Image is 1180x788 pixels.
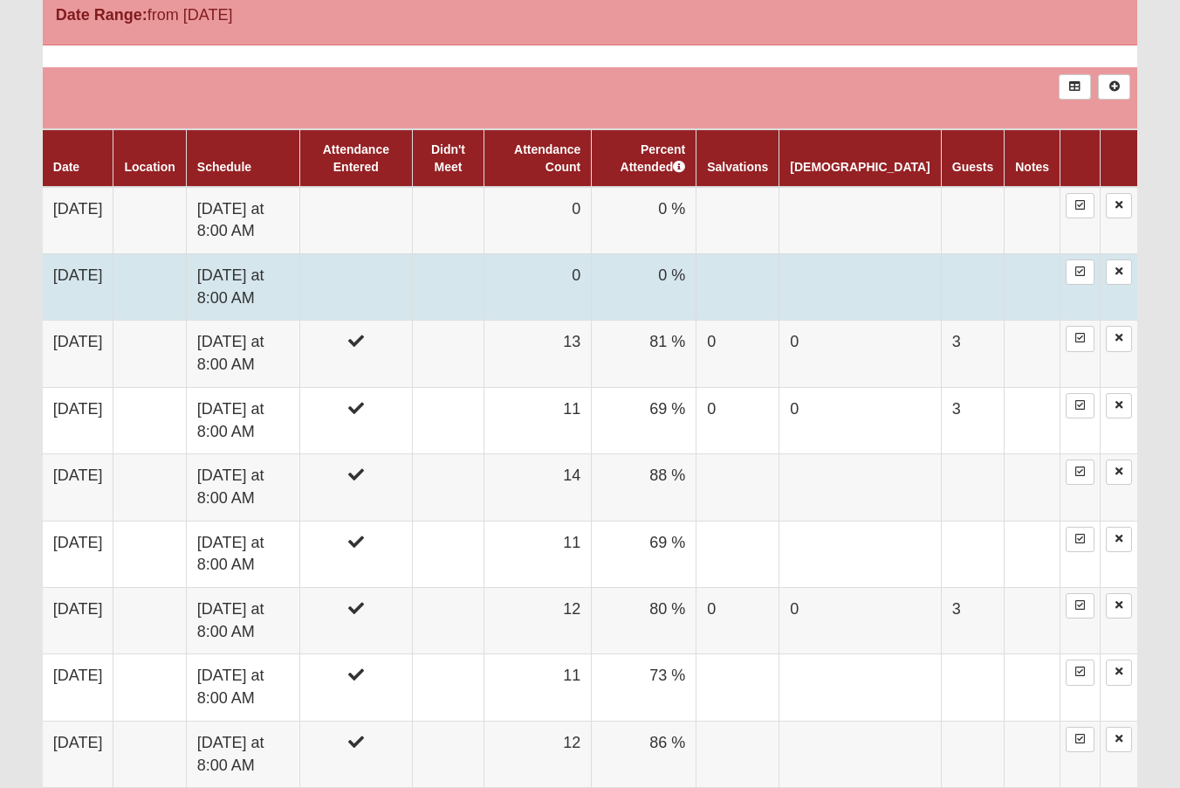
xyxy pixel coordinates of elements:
a: Enter Attendance [1066,660,1094,685]
td: 3 [941,387,1004,453]
a: Didn't Meet [431,142,465,174]
td: 0 [484,253,591,320]
a: Enter Attendance [1066,527,1094,552]
td: [DATE] at 8:00 AM [186,521,299,587]
td: 0 [696,321,779,387]
span: ViewState Size: 50 KB [142,767,257,783]
td: 3 [941,321,1004,387]
th: Salvations [696,129,779,187]
td: [DATE] at 8:00 AM [186,253,299,320]
a: Web cache enabled [386,764,395,783]
td: 86 % [592,721,696,787]
a: Enter Attendance [1066,326,1094,351]
td: 14 [484,454,591,521]
th: Guests [941,129,1004,187]
a: Delete [1106,393,1132,418]
td: [DATE] [43,721,113,787]
a: Date [53,160,79,174]
td: 73 % [592,654,696,721]
td: [DATE] [43,253,113,320]
a: Notes [1015,160,1049,174]
a: Enter Attendance [1066,460,1094,485]
td: [DATE] [43,654,113,721]
td: 12 [484,721,591,787]
td: 81 % [592,321,696,387]
a: Export to Excel [1059,74,1091,100]
td: 0 [484,187,591,254]
td: [DATE] at 8:00 AM [186,721,299,787]
th: [DEMOGRAPHIC_DATA] [779,129,941,187]
td: 88 % [592,454,696,521]
td: [DATE] [43,321,113,387]
td: [DATE] at 8:00 AM [186,588,299,654]
td: 11 [484,654,591,721]
a: Enter Attendance [1066,393,1094,418]
a: Delete [1106,593,1132,619]
a: Delete [1106,326,1132,351]
a: Delete [1106,527,1132,552]
a: Alt+N [1098,74,1130,100]
td: 0 % [592,187,696,254]
td: [DATE] [43,387,113,453]
td: 0 [779,588,941,654]
td: 12 [484,588,591,654]
td: 11 [484,521,591,587]
td: 11 [484,387,591,453]
td: 0 [696,387,779,453]
a: Delete [1106,259,1132,285]
td: [DATE] [43,454,113,521]
div: from [DATE] [43,3,408,31]
td: 13 [484,321,591,387]
td: [DATE] at 8:00 AM [186,654,299,721]
td: [DATE] [43,187,113,254]
a: Enter Attendance [1066,259,1094,285]
td: 0 % [592,253,696,320]
span: HTML Size: 182 KB [271,767,373,783]
a: Percent Attended [621,142,686,174]
td: 80 % [592,588,696,654]
a: Schedule [197,160,251,174]
a: Delete [1106,460,1132,485]
td: 69 % [592,521,696,587]
a: Page Load Time: 1.22s [17,769,124,781]
a: Delete [1106,193,1132,218]
td: [DATE] at 8:00 AM [186,321,299,387]
a: Delete [1106,660,1132,685]
td: 0 [779,387,941,453]
a: Attendance Count [514,142,580,174]
a: Delete [1106,727,1132,752]
td: 3 [941,588,1004,654]
a: Enter Attendance [1066,727,1094,752]
td: [DATE] at 8:00 AM [186,454,299,521]
td: [DATE] [43,588,113,654]
td: 0 [779,321,941,387]
td: 0 [696,588,779,654]
td: [DATE] at 8:00 AM [186,387,299,453]
a: Location [124,160,175,174]
td: [DATE] at 8:00 AM [186,187,299,254]
label: Date Range: [56,3,147,27]
a: Enter Attendance [1066,193,1094,218]
a: Page Properties (Alt+P) [1137,757,1169,783]
td: [DATE] [43,521,113,587]
td: 69 % [592,387,696,453]
a: Enter Attendance [1066,593,1094,619]
a: Attendance Entered [323,142,389,174]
